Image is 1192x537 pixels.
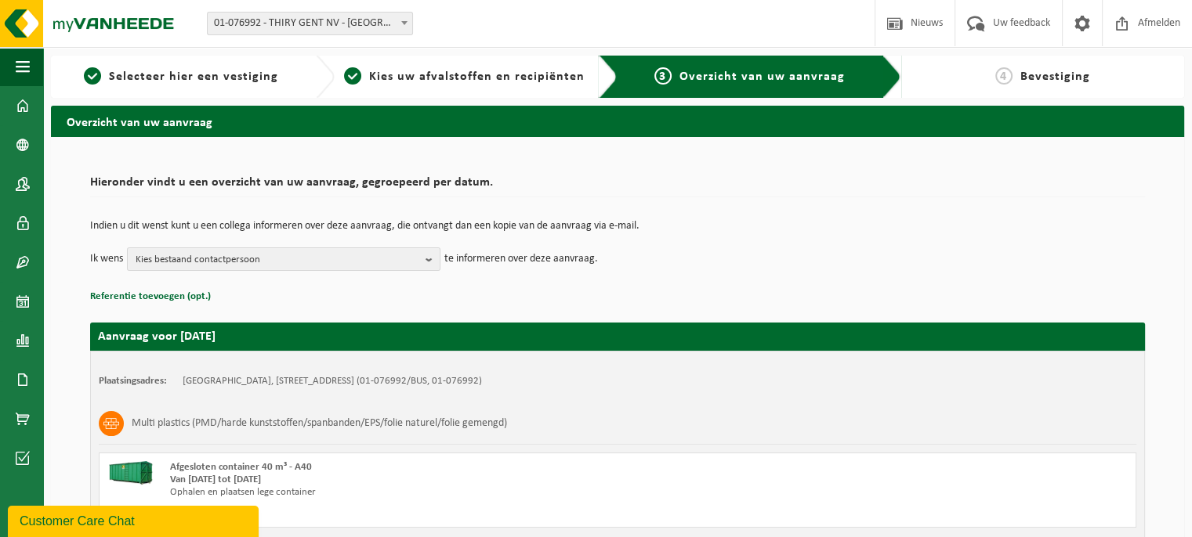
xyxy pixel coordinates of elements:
[170,486,680,499] div: Ophalen en plaatsen lege container
[98,330,216,343] strong: Aanvraag voor [DATE]
[207,12,413,35] span: 01-076992 - THIRY GENT NV - EVERGEM
[342,67,587,86] a: 2Kies uw afvalstoffen en recipiënten
[8,503,262,537] iframe: chat widget
[208,13,412,34] span: 01-076992 - THIRY GENT NV - EVERGEM
[170,462,312,472] span: Afgesloten container 40 m³ - A40
[51,106,1184,136] h2: Overzicht van uw aanvraag
[170,506,680,519] div: Aantal: 1
[995,67,1013,85] span: 4
[90,221,1145,232] p: Indien u dit wenst kunt u een collega informeren over deze aanvraag, die ontvangt dan een kopie v...
[84,67,101,85] span: 1
[127,247,440,271] button: Kies bestaand contactpersoon
[107,461,154,485] img: HK-XA-40-GN-00.png
[99,376,167,386] strong: Plaatsingsadres:
[109,70,278,83] span: Selecteer hier een vestiging
[444,247,598,271] p: te informeren over deze aanvraag.
[90,176,1145,197] h2: Hieronder vindt u een overzicht van uw aanvraag, gegroepeerd per datum.
[1020,70,1090,83] span: Bevestiging
[183,375,482,387] td: [GEOGRAPHIC_DATA], [STREET_ADDRESS] (01-076992/BUS, 01-076992)
[90,247,123,271] p: Ik wens
[170,474,261,485] strong: Van [DATE] tot [DATE]
[136,248,419,272] span: Kies bestaand contactpersoon
[654,67,672,85] span: 3
[132,411,507,436] h3: Multi plastics (PMD/harde kunststoffen/spanbanden/EPS/folie naturel/folie gemengd)
[679,70,845,83] span: Overzicht van uw aanvraag
[344,67,361,85] span: 2
[59,67,303,86] a: 1Selecteer hier een vestiging
[90,287,211,307] button: Referentie toevoegen (opt.)
[369,70,585,83] span: Kies uw afvalstoffen en recipiënten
